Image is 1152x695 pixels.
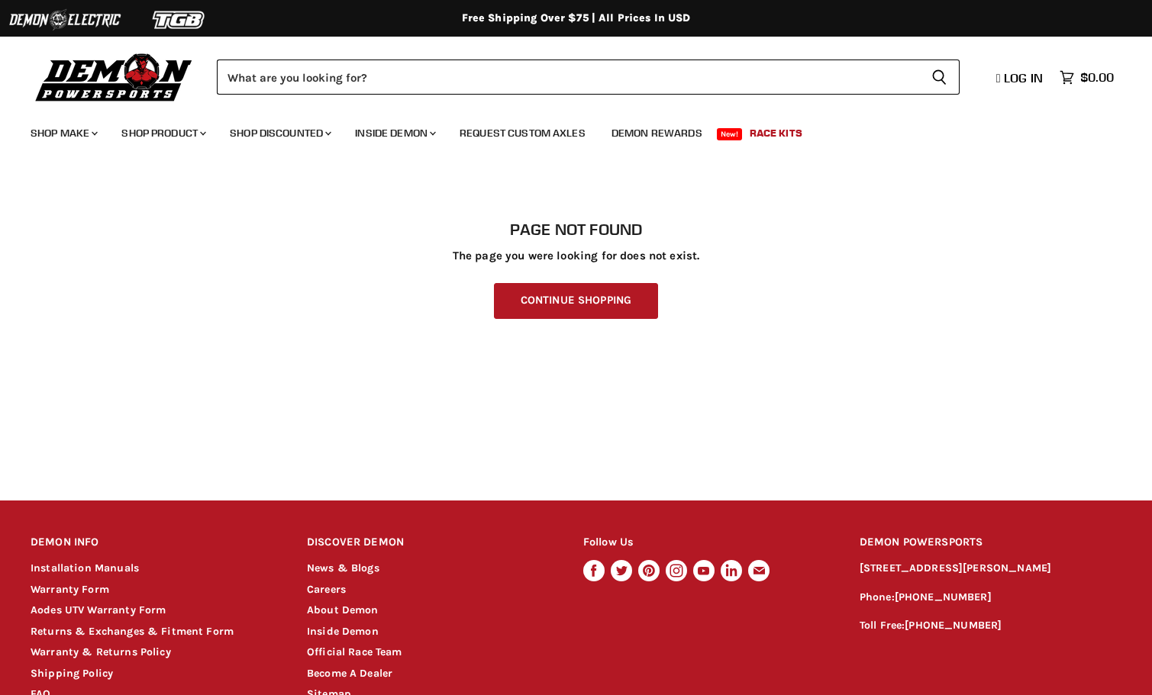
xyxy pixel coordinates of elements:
[860,560,1121,578] p: [STREET_ADDRESS][PERSON_NAME]
[307,525,554,561] h2: DISCOVER DEMON
[122,5,237,34] img: TGB Logo 2
[1052,66,1121,88] a: $0.00
[919,60,960,95] button: Search
[448,117,597,149] a: Request Custom Axles
[307,667,392,680] a: Become A Dealer
[31,50,198,104] img: Demon Powersports
[494,283,658,319] a: Continue Shopping
[217,60,919,95] input: Search
[19,117,107,149] a: Shop Make
[110,117,215,149] a: Shop Product
[989,71,1052,85] a: Log in
[860,617,1121,635] p: Toll Free:
[19,111,1110,149] ul: Main menu
[860,525,1121,561] h2: DEMON POWERSPORTS
[31,667,113,680] a: Shipping Policy
[583,525,831,561] h2: Follow Us
[31,625,234,638] a: Returns & Exchanges & Fitment Form
[307,645,402,658] a: Official Race Team
[600,117,714,149] a: Demon Rewards
[307,603,379,616] a: About Demon
[344,117,445,149] a: Inside Demon
[717,128,743,140] span: New!
[905,619,1002,632] a: [PHONE_NUMBER]
[860,589,1121,607] p: Phone:
[31,603,166,616] a: Aodes UTV Warranty Form
[895,590,992,603] a: [PHONE_NUMBER]
[307,583,346,596] a: Careers
[31,645,171,658] a: Warranty & Returns Policy
[1080,70,1114,85] span: $0.00
[31,220,1121,239] h1: Page not found
[307,625,379,638] a: Inside Demon
[31,249,1121,262] p: The page you were looking for does not exist.
[31,583,109,596] a: Warranty Form
[218,117,340,149] a: Shop Discounted
[1004,70,1043,85] span: Log in
[217,60,960,95] form: Product
[31,525,278,561] h2: DEMON INFO
[8,5,122,34] img: Demon Electric Logo 2
[307,561,379,574] a: News & Blogs
[31,561,139,574] a: Installation Manuals
[738,117,814,149] a: Race Kits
